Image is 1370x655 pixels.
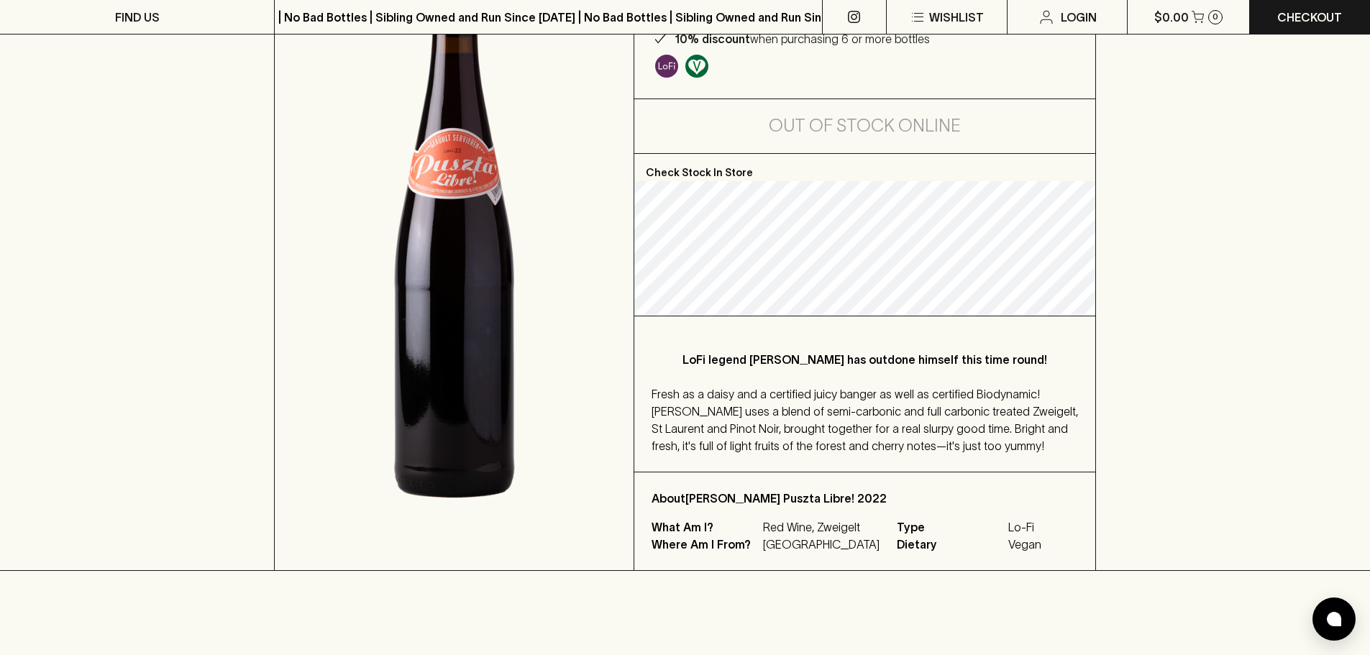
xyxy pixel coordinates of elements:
p: Red Wine, Zweigelt [763,518,880,536]
p: LoFi legend [PERSON_NAME] has outdone himself this time round! [680,351,1049,368]
img: bubble-icon [1327,612,1341,626]
span: Vegan [1008,536,1041,553]
p: [GEOGRAPHIC_DATA] [763,536,880,553]
p: Check Stock In Store [634,154,1095,181]
p: About [PERSON_NAME] Puszta Libre! 2022 [652,490,1078,507]
h5: Out of Stock Online [769,114,961,137]
p: Login [1061,9,1097,26]
p: 0 [1213,13,1218,21]
span: Fresh as a daisy and a certified juicy banger as well as certified Biodynamic! [PERSON_NAME] uses... [652,388,1078,452]
p: $0.00 [1154,9,1189,26]
a: Some may call it natural, others minimum intervention, either way, it’s hands off & maybe even a ... [652,51,682,81]
p: FIND US [115,9,160,26]
span: Type [897,518,1005,536]
p: Checkout [1277,9,1342,26]
img: Lo-Fi [655,55,678,78]
p: What Am I? [652,518,759,536]
span: Lo-Fi [1008,518,1041,536]
b: 10% discount [675,32,750,45]
p: Wishlist [929,9,984,26]
span: Dietary [897,536,1005,553]
img: Vegan [685,55,708,78]
a: Made without the use of any animal products. [682,51,712,81]
p: Where Am I From? [652,536,759,553]
p: when purchasing 6 or more bottles [675,30,930,47]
